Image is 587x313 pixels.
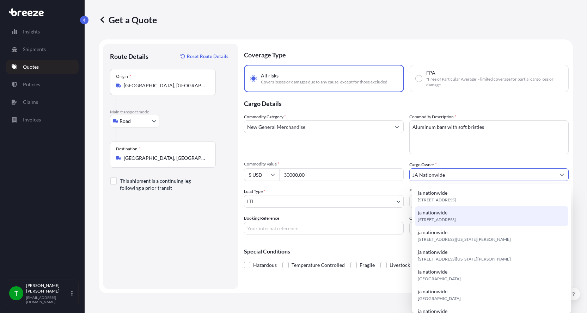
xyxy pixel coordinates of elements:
span: [GEOGRAPHIC_DATA] [418,295,461,302]
p: Shipments [23,46,46,53]
span: ja nationwide [418,209,447,216]
div: Destination [116,146,141,152]
label: Commodity Description [409,113,456,120]
span: Hazardous [253,260,277,270]
input: Destination [124,155,207,162]
input: Origin [124,82,207,89]
span: "Free of Particular Average" - limited coverage for partial cargo loss or damage [426,76,563,88]
label: Booking Reference [244,215,279,222]
input: Your internal reference [244,222,404,234]
p: Special Conditions [244,249,569,254]
button: Show suggestions [556,168,568,181]
p: Coverage Type [244,44,569,65]
span: ja nationwide [418,189,447,196]
span: Fragile [360,260,375,270]
input: Enter name [409,222,569,234]
label: Cargo Owner [409,161,437,168]
span: Covers losses or damages due to any cause, except for those excluded [261,79,387,85]
p: Insights [23,28,40,35]
span: T [14,290,18,297]
span: ja nationwide [418,268,447,275]
p: Quotes [23,63,39,70]
input: Select a commodity type [244,120,391,133]
span: [STREET_ADDRESS] [418,216,456,223]
span: ja nationwide [418,229,447,236]
p: Policies [23,81,40,88]
div: Origin [116,74,131,79]
span: FPA [426,69,435,76]
span: [STREET_ADDRESS][US_STATE][PERSON_NAME] [418,236,511,243]
span: Road [120,118,131,125]
span: Commodity Value [244,161,404,167]
p: Invoices [23,116,41,123]
p: Main transport mode [110,109,231,115]
span: Livestock [390,260,410,270]
label: This shipment is a continuing leg following a prior transit [120,177,210,192]
button: Select transport [110,115,159,127]
p: Route Details [110,52,148,61]
p: [PERSON_NAME] [PERSON_NAME] [26,283,70,294]
span: ja nationwide [418,288,447,295]
span: [STREET_ADDRESS] [418,196,456,204]
span: All risks [261,72,279,79]
p: Cargo Details [244,92,569,113]
p: Get a Quote [99,14,157,25]
span: Freight Cost [409,188,569,194]
span: Load Type [244,188,265,195]
p: Claims [23,99,38,106]
span: ja nationwide [418,249,447,256]
label: Commodity Category [244,113,286,120]
input: Type amount [279,168,404,181]
input: Full name [410,168,556,181]
span: Temperature Controlled [292,260,345,270]
span: [STREET_ADDRESS][US_STATE][PERSON_NAME] [418,256,511,263]
span: LTL [247,198,255,205]
p: Reset Route Details [187,53,228,60]
button: Show suggestions [391,120,403,133]
span: [GEOGRAPHIC_DATA] [418,275,461,282]
p: [EMAIL_ADDRESS][DOMAIN_NAME] [26,295,70,304]
label: Carrier Name [409,215,434,222]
